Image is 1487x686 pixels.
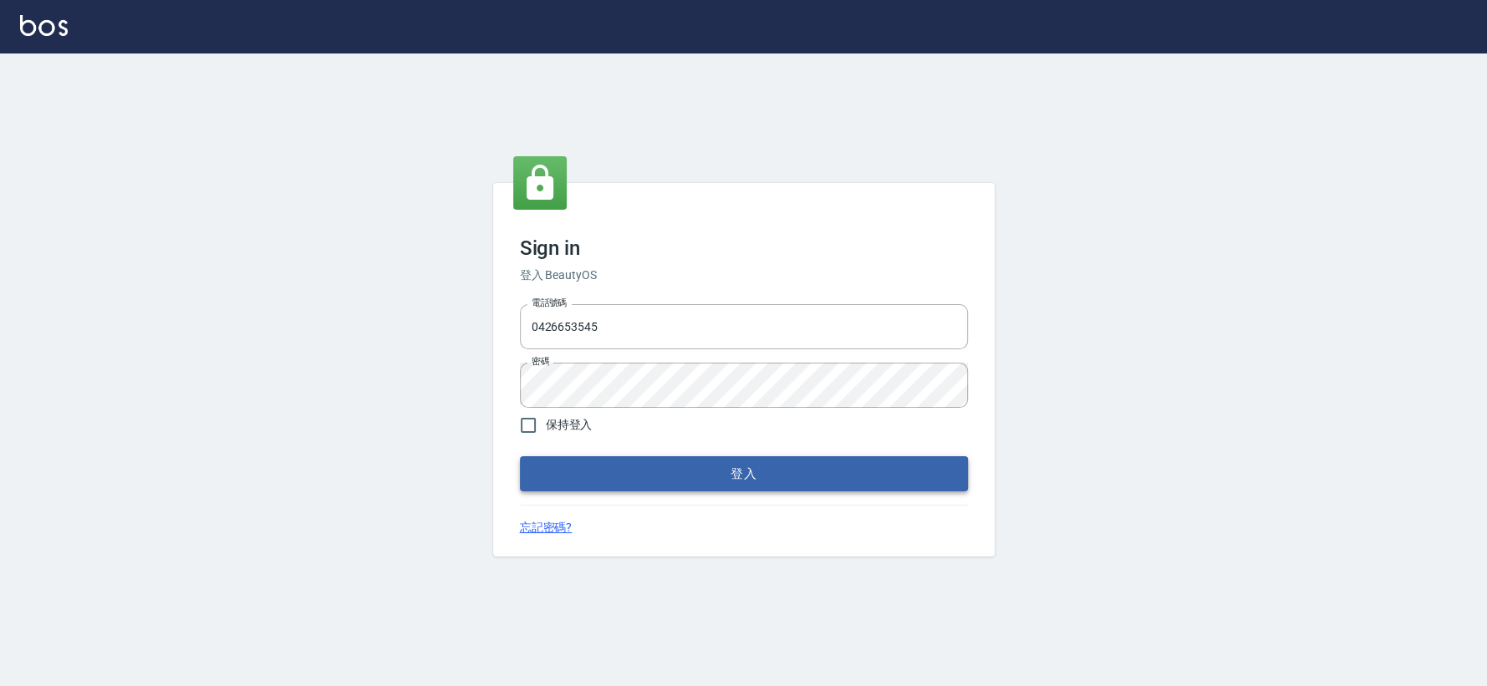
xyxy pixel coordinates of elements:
label: 密碼 [532,355,549,368]
a: 忘記密碼? [520,519,573,536]
h3: Sign in [520,236,968,260]
label: 電話號碼 [532,297,567,309]
h6: 登入 BeautyOS [520,267,968,284]
span: 保持登入 [546,416,593,434]
button: 登入 [520,456,968,491]
img: Logo [20,15,68,36]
